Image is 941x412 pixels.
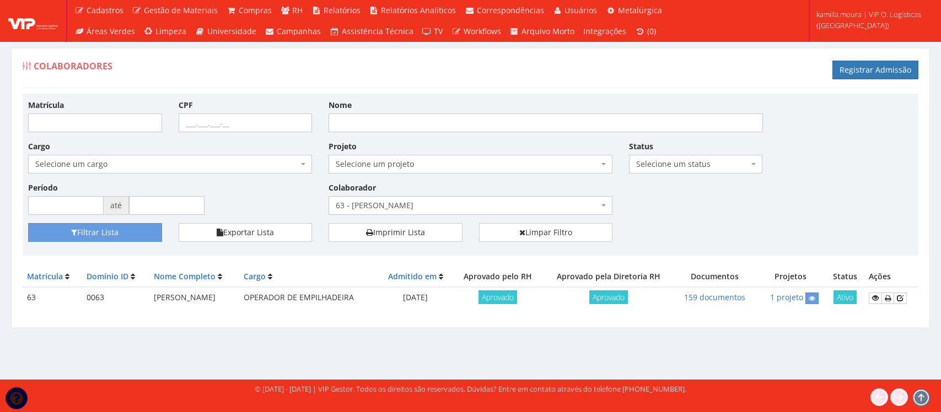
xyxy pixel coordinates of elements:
[864,267,918,287] th: Ações
[329,155,612,174] span: Selecione um projeto
[87,5,123,15] span: Cadastros
[154,271,216,281] a: Nome Completo
[583,26,626,36] span: Integrações
[104,196,129,215] span: até
[87,26,135,36] span: Áreas Verdes
[70,21,139,42] a: Áreas Verdes
[255,384,686,394] div: © [DATE] - [DATE] | VIP Gestor. Todos os direitos são reservados. Dúvidas? Entre em contato atrav...
[647,26,656,36] span: (0)
[261,21,326,42] a: Campanhas
[336,159,599,170] span: Selecione um projeto
[631,21,660,42] a: (0)
[378,287,453,308] td: [DATE]
[381,5,456,15] span: Relatórios Analíticos
[329,223,463,242] a: Imprimir Lista
[8,13,58,29] img: logo
[28,223,162,242] button: Filtrar Lista
[149,287,239,308] td: [PERSON_NAME]
[579,21,631,42] a: Integrações
[329,141,357,152] label: Projeto
[453,267,542,287] th: Aprovado pelo RH
[589,290,628,304] span: Aprovado
[543,267,674,287] th: Aprovado pela Diretoria RH
[832,61,918,79] a: Registrar Admissão
[179,113,313,132] input: ___.___.___-__
[506,21,579,42] a: Arquivo Morto
[239,5,272,15] span: Compras
[28,182,58,193] label: Período
[28,155,312,174] span: Selecione um cargo
[629,141,653,152] label: Status
[207,26,256,36] span: Universidade
[28,100,64,111] label: Matrícula
[564,5,597,15] span: Usuários
[816,9,927,31] span: kamilla.moura | VIP O. Logísticas ([GEOGRAPHIC_DATA])
[342,26,413,36] span: Assistência Técnica
[329,196,612,215] span: 63 - LUCAS SEVERO DO NASCIMENTO
[325,21,418,42] a: Assistência Técnica
[324,5,361,15] span: Relatórios
[277,26,321,36] span: Campanhas
[478,290,517,304] span: Aprovado
[636,159,749,170] span: Selecione um status
[477,5,544,15] span: Correspondências
[239,287,378,308] td: OPERADOR DE EMPILHADEIRA
[292,5,303,15] span: RH
[447,21,506,42] a: Workflows
[826,267,864,287] th: Status
[336,200,599,211] span: 63 - LUCAS SEVERO DO NASCIMENTO
[521,26,574,36] span: Arquivo Morto
[479,223,613,242] a: Limpar Filtro
[618,5,662,15] span: Metalúrgica
[464,26,501,36] span: Workflows
[35,159,298,170] span: Selecione um cargo
[28,141,50,152] label: Cargo
[244,271,266,281] a: Cargo
[834,290,857,304] span: Ativo
[684,292,745,302] a: 159 documentos
[418,21,448,42] a: TV
[329,182,376,193] label: Colaborador
[770,292,803,302] a: 1 projeto
[139,21,191,42] a: Limpeza
[179,223,313,242] button: Exportar Lista
[179,100,193,111] label: CPF
[23,287,82,308] td: 63
[191,21,261,42] a: Universidade
[756,267,826,287] th: Projetos
[329,100,352,111] label: Nome
[388,271,437,281] a: Admitido em
[144,5,218,15] span: Gestão de Materiais
[674,267,756,287] th: Documentos
[87,271,128,281] a: Domínio ID
[27,271,63,281] a: Matrícula
[34,60,112,72] span: Colaboradores
[155,26,186,36] span: Limpeza
[434,26,443,36] span: TV
[629,155,763,174] span: Selecione um status
[82,287,149,308] td: 0063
